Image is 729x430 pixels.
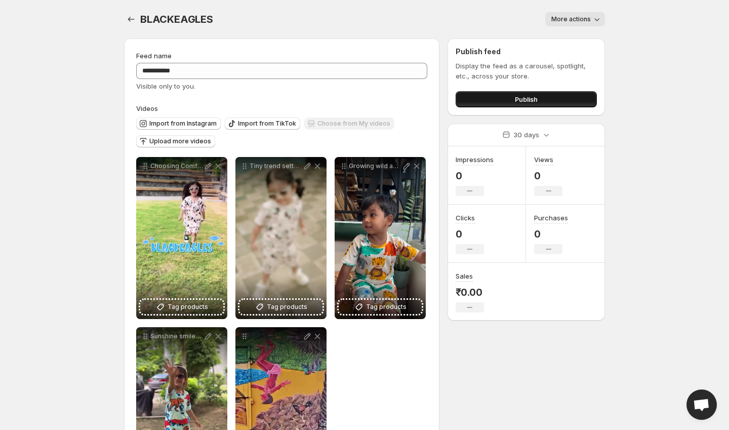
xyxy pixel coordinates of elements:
[534,213,568,223] h3: Purchases
[136,157,227,319] div: Choosing Comfort with Cuteness blackeaglesTag products
[235,157,327,319] div: Tiny trend setter Check out this trendy outfits from blackeaglesTag products
[136,135,215,147] button: Upload more videos
[136,52,172,60] span: Feed name
[686,389,717,420] a: Open chat
[136,118,221,130] button: Import from Instagram
[136,82,195,90] span: Visible only to you.
[239,300,322,314] button: Tag products
[534,170,562,182] p: 0
[140,13,213,25] span: BLACKEAGLES
[534,228,568,240] p: 0
[366,302,407,312] span: Tag products
[456,286,484,298] p: ₹0.00
[250,162,302,170] p: Tiny trend setter Check out this trendy outfits from blackeagles
[456,213,475,223] h3: Clicks
[168,302,208,312] span: Tag products
[267,302,307,312] span: Tag products
[136,104,158,112] span: Videos
[225,118,300,130] button: Import from TikTok
[456,61,597,81] p: Display the feed as a carousel, spotlight, etc., across your store.
[456,170,494,182] p: 0
[456,91,597,107] button: Publish
[456,228,484,240] p: 0
[339,300,422,314] button: Tag products
[149,120,217,128] span: Import from Instagram
[456,47,597,57] h2: Publish feed
[140,300,223,314] button: Tag products
[456,271,473,281] h3: Sales
[124,12,138,26] button: Settings
[534,154,553,165] h3: Views
[238,120,296,128] span: Import from TikTok
[456,154,494,165] h3: Impressions
[513,130,539,140] p: 30 days
[551,15,591,23] span: More actions
[149,137,211,145] span: Upload more videos
[150,332,203,340] p: Sunshine smiles style All thanks to the cutest fit from blackeaglesnow perfect for your mini suns...
[335,157,426,319] div: Growing wild and slaying in wild with jungle themed co ords now find your go to casual and slay e...
[150,162,203,170] p: Choosing Comfort with Cuteness blackeagles
[545,12,605,26] button: More actions
[349,162,401,170] p: Growing wild and slaying in wild with jungle themed co ords now find your go to casual and slay e...
[515,94,538,104] span: Publish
